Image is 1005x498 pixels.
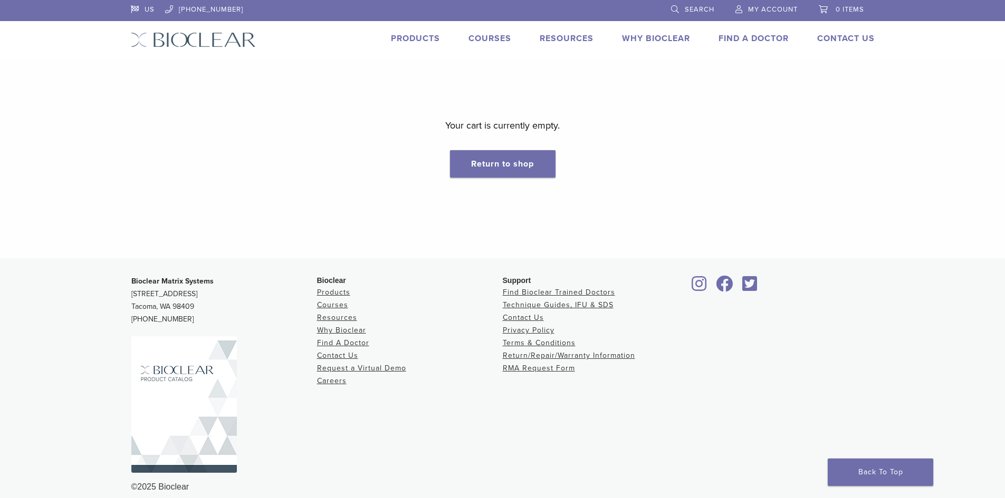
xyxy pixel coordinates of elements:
[828,458,933,486] a: Back To Top
[317,364,406,373] a: Request a Virtual Demo
[317,351,358,360] a: Contact Us
[503,276,531,285] span: Support
[131,275,317,326] p: [STREET_ADDRESS] Tacoma, WA 98409 [PHONE_NUMBER]
[445,118,560,133] p: Your cart is currently empty.
[317,288,350,297] a: Products
[713,282,737,292] a: Bioclear
[131,481,874,493] div: ©2025 Bioclear
[317,300,348,309] a: Courses
[719,33,789,44] a: Find A Doctor
[503,364,575,373] a: RMA Request Form
[317,376,347,385] a: Careers
[503,338,576,347] a: Terms & Conditions
[688,282,711,292] a: Bioclear
[317,326,366,335] a: Why Bioclear
[540,33,594,44] a: Resources
[503,300,614,309] a: Technique Guides, IFU & SDS
[503,326,554,335] a: Privacy Policy
[748,5,798,14] span: My Account
[317,313,357,322] a: Resources
[739,282,761,292] a: Bioclear
[622,33,690,44] a: Why Bioclear
[131,32,256,47] img: Bioclear
[685,5,714,14] span: Search
[817,33,875,44] a: Contact Us
[391,33,440,44] a: Products
[503,313,544,322] a: Contact Us
[450,150,556,178] a: Return to shop
[468,33,511,44] a: Courses
[317,338,369,347] a: Find A Doctor
[317,276,346,285] span: Bioclear
[131,277,214,286] strong: Bioclear Matrix Systems
[503,351,635,360] a: Return/Repair/Warranty Information
[131,336,237,473] img: Bioclear
[503,288,615,297] a: Find Bioclear Trained Doctors
[836,5,864,14] span: 0 items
